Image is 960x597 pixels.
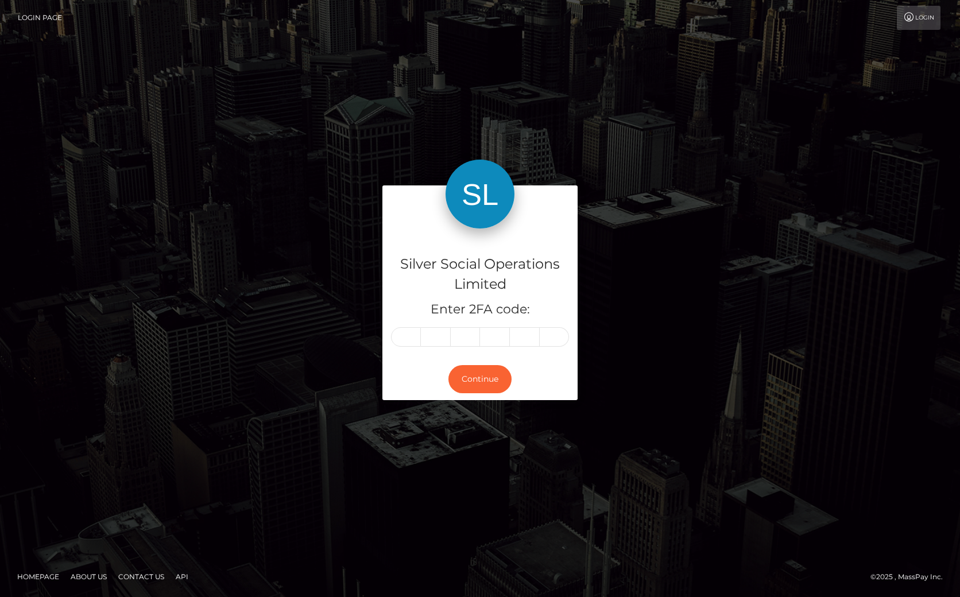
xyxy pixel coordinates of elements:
[446,160,514,228] img: Silver Social Operations Limited
[13,568,64,586] a: Homepage
[391,254,569,294] h4: Silver Social Operations Limited
[870,571,951,583] div: © 2025 , MassPay Inc.
[448,365,512,393] button: Continue
[391,301,569,319] h5: Enter 2FA code:
[114,568,169,586] a: Contact Us
[66,568,111,586] a: About Us
[18,6,62,30] a: Login Page
[171,568,193,586] a: API
[897,6,940,30] a: Login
